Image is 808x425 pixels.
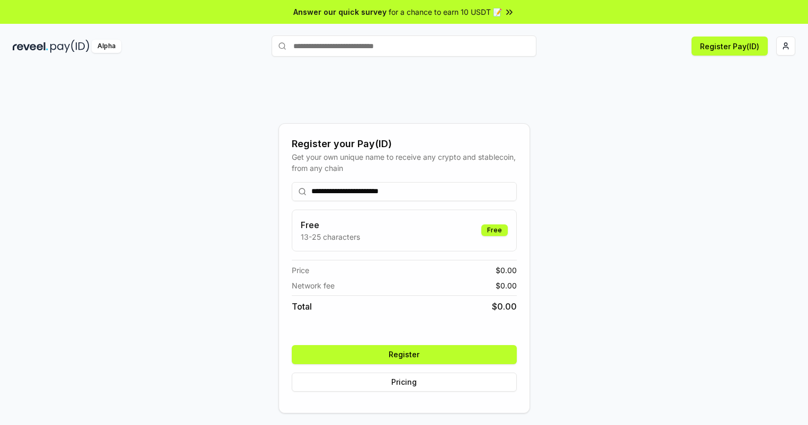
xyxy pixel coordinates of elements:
[292,137,517,151] div: Register your Pay(ID)
[292,373,517,392] button: Pricing
[492,300,517,313] span: $ 0.00
[692,37,768,56] button: Register Pay(ID)
[13,40,48,53] img: reveel_dark
[496,265,517,276] span: $ 0.00
[481,224,508,236] div: Free
[292,345,517,364] button: Register
[389,6,502,17] span: for a chance to earn 10 USDT 📝
[301,231,360,242] p: 13-25 characters
[301,219,360,231] h3: Free
[50,40,89,53] img: pay_id
[292,280,335,291] span: Network fee
[92,40,121,53] div: Alpha
[292,300,312,313] span: Total
[292,265,309,276] span: Price
[292,151,517,174] div: Get your own unique name to receive any crypto and stablecoin, from any chain
[496,280,517,291] span: $ 0.00
[293,6,387,17] span: Answer our quick survey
